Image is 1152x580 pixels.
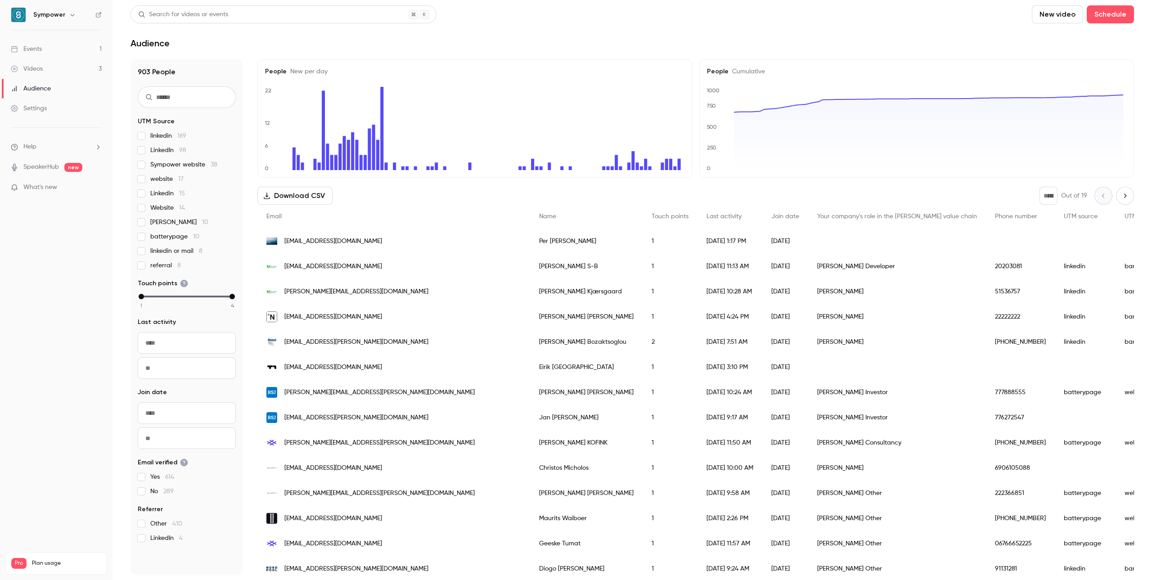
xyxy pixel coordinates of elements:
text: 750 [706,103,716,109]
div: [DATE] [762,229,808,254]
div: 22222222 [986,304,1055,329]
div: [DATE] [762,481,808,506]
img: powerworks.energy [266,238,277,245]
span: new [64,163,82,172]
div: [DATE] 2:26 PM [697,506,762,531]
span: Referrer [138,505,163,514]
span: 614 [165,474,174,480]
img: t1energy.com [266,362,277,373]
div: [PHONE_NUMBER] [986,430,1055,455]
div: batterypage [1055,430,1116,455]
span: No [150,487,174,496]
span: [EMAIL_ADDRESS][DOMAIN_NAME] [284,237,382,246]
span: Touch points [652,213,688,220]
span: referral [150,261,181,270]
p: Out of 19 [1061,191,1087,200]
div: [DATE] [762,304,808,329]
div: 777888555 [986,380,1055,405]
div: [DATE] [762,455,808,481]
div: [PERSON_NAME] Consultancy [808,430,986,455]
div: [DATE] 9:58 AM [697,481,762,506]
img: second-foundation.eu [266,513,277,524]
div: Maurits Waiboer [530,506,643,531]
span: New per day [287,68,328,75]
div: [DATE] [762,329,808,355]
span: 1 [140,301,142,310]
div: 1 [643,279,697,304]
span: [EMAIL_ADDRESS][DOMAIN_NAME] [284,262,382,271]
li: help-dropdown-opener [11,142,102,152]
span: 10 [193,234,199,240]
div: 1 [643,481,697,506]
span: Last activity [138,318,176,327]
div: linkedin [1055,279,1116,304]
img: rsjinvest.com [266,387,277,398]
img: Sympower [11,8,26,22]
span: [PERSON_NAME][EMAIL_ADDRESS][PERSON_NAME][DOMAIN_NAME] [284,438,475,448]
text: 12 [265,120,270,126]
div: 776272547 [986,405,1055,430]
div: 1 [643,506,697,531]
div: [DATE] 9:17 AM [697,405,762,430]
span: 15 [179,190,185,197]
span: [PERSON_NAME] [150,218,208,227]
span: Cumulative [729,68,765,75]
span: [PERSON_NAME][EMAIL_ADDRESS][PERSON_NAME][DOMAIN_NAME] [284,388,475,397]
div: Videos [11,64,43,73]
span: [EMAIL_ADDRESS][DOMAIN_NAME] [284,539,382,549]
div: [DATE] 7:51 AM [697,329,762,355]
img: solarity.eu [266,463,277,473]
div: 1 [643,254,697,279]
div: 20203081 [986,254,1055,279]
img: cyber-grid.com [266,538,277,549]
span: UTM Source [138,117,175,126]
button: New video [1032,5,1083,23]
span: [EMAIL_ADDRESS][PERSON_NAME][DOMAIN_NAME] [284,564,428,574]
img: nordpoolgroup.com [266,563,277,574]
img: rsjinvest.com [266,412,277,423]
text: 1000 [706,87,720,94]
div: 222366851 [986,481,1055,506]
div: 06766652225 [986,531,1055,556]
div: [DATE] [762,531,808,556]
div: Geeske Tumat [530,531,643,556]
span: What's new [23,183,57,192]
div: Search for videos or events [138,10,228,19]
span: [EMAIL_ADDRESS][PERSON_NAME][DOMAIN_NAME] [284,413,428,423]
div: [PERSON_NAME] Other [808,531,986,556]
div: [DATE] [762,279,808,304]
div: [PERSON_NAME] S-B [530,254,643,279]
div: [PERSON_NAME] [808,329,986,355]
span: [PERSON_NAME][EMAIL_ADDRESS][DOMAIN_NAME] [284,287,428,297]
h5: People [265,67,684,76]
span: 289 [163,488,174,495]
div: Settings [11,104,47,113]
input: To [138,427,236,449]
h5: People [707,67,1126,76]
div: Jan [PERSON_NAME] [530,405,643,430]
span: 410 [172,521,182,527]
span: 4 [231,301,234,310]
div: [PERSON_NAME] Investor [808,380,986,405]
div: Audience [11,84,51,93]
div: [PHONE_NUMBER] [986,329,1055,355]
span: Website [150,203,185,212]
div: [DATE] [762,254,808,279]
div: [DATE] 4:24 PM [697,304,762,329]
div: max [229,294,235,299]
button: Schedule [1087,5,1134,23]
text: 6 [265,143,268,149]
div: [PERSON_NAME] [PERSON_NAME] [530,481,643,506]
div: [PERSON_NAME] Other [808,506,986,531]
div: [PERSON_NAME] KOFINK [530,430,643,455]
span: [EMAIL_ADDRESS][DOMAIN_NAME] [284,514,382,523]
input: From [138,332,236,354]
span: 4 [179,535,183,541]
span: batterypage [150,232,199,241]
div: 6906105088 [986,455,1055,481]
div: [DATE] [762,506,808,531]
span: Phone number [995,213,1037,220]
span: 98 [179,147,186,153]
div: [DATE] 11:13 AM [697,254,762,279]
span: Help [23,142,36,152]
